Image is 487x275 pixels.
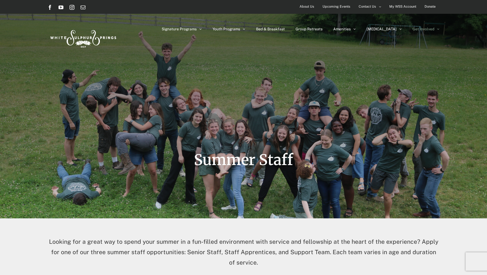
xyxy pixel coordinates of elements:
a: Signature Programs [162,14,202,44]
span: Get Involved [413,27,434,31]
a: Youth Programs [213,14,245,44]
a: Bed & Breakfast [256,14,285,44]
span: Upcoming Events [323,2,350,11]
span: Youth Programs [213,27,240,31]
span: [MEDICAL_DATA] [367,27,397,31]
a: Instagram [70,5,74,10]
a: Facebook [47,5,52,10]
a: [MEDICAL_DATA] [367,14,402,44]
span: Bed & Breakfast [256,27,285,31]
a: Email [81,5,85,10]
span: My WSS Account [389,2,416,11]
span: Amenities [333,27,351,31]
span: Signature Programs [162,27,197,31]
span: About Us [300,2,314,11]
nav: Main Menu [162,14,440,44]
img: White Sulphur Springs Logo [47,23,118,52]
a: Amenities [333,14,356,44]
span: Summer Staff [194,151,293,169]
span: Donate [425,2,436,11]
a: Group Retreats [296,14,323,44]
p: Looking for a great way to spend your summer in a fun-filled environment with service and fellows... [47,237,440,268]
span: Contact Us [359,2,376,11]
a: YouTube [59,5,63,10]
a: Get Involved [413,14,440,44]
span: Group Retreats [296,27,323,31]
